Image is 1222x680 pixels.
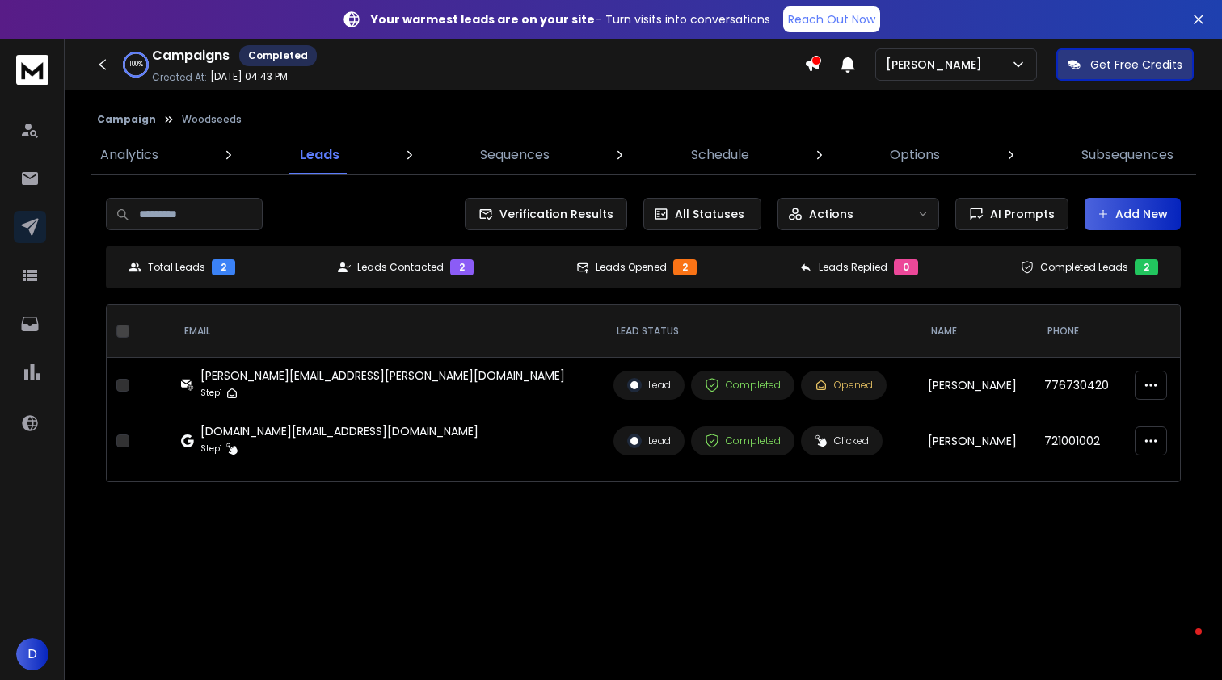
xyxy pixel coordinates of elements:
[470,136,559,174] a: Sequences
[200,423,478,439] div: [DOMAIN_NAME][EMAIL_ADDRESS][DOMAIN_NAME]
[371,11,770,27] p: – Turn visits into conversations
[97,113,156,126] button: Campaign
[815,379,873,392] div: Opened
[918,305,1034,358] th: NAME
[705,434,781,448] div: Completed
[886,57,988,73] p: [PERSON_NAME]
[984,206,1055,222] span: AI Prompts
[681,136,759,174] a: Schedule
[783,6,880,32] a: Reach Out Now
[152,71,207,84] p: Created At:
[918,358,1034,413] td: [PERSON_NAME]
[894,259,918,275] div: 0
[880,136,950,174] a: Options
[1056,48,1194,81] button: Get Free Credits
[480,145,550,165] p: Sequences
[890,145,940,165] p: Options
[1072,136,1183,174] a: Subsequences
[1090,57,1182,73] p: Get Free Credits
[627,434,671,448] div: Lead
[450,259,474,275] div: 2
[357,261,444,274] p: Leads Contacted
[16,55,48,85] img: logo
[290,136,349,174] a: Leads
[171,305,605,358] th: EMAIL
[604,305,918,358] th: LEAD STATUS
[16,638,48,670] button: D
[148,261,205,274] p: Total Leads
[100,145,158,165] p: Analytics
[200,367,565,384] div: [PERSON_NAME][EMAIL_ADDRESS][PERSON_NAME][DOMAIN_NAME]
[1085,198,1181,230] button: Add New
[691,145,749,165] p: Schedule
[465,198,627,230] button: Verification Results
[819,261,887,274] p: Leads Replied
[918,413,1034,469] td: [PERSON_NAME]
[596,261,667,274] p: Leads Opened
[1034,305,1125,358] th: Phone
[129,60,143,69] p: 100 %
[1135,259,1158,275] div: 2
[152,46,230,65] h1: Campaigns
[673,259,697,275] div: 2
[212,259,235,275] div: 2
[200,385,222,401] p: Step 1
[955,198,1068,230] button: AI Prompts
[1163,624,1202,663] iframe: Intercom live chat
[705,378,781,392] div: Completed
[809,206,853,222] p: Actions
[300,145,339,165] p: Leads
[200,441,222,457] p: Step 1
[239,45,317,66] div: Completed
[815,434,869,447] div: Clicked
[210,70,288,83] p: [DATE] 04:43 PM
[675,206,744,222] p: All Statuses
[1081,145,1174,165] p: Subsequences
[493,206,613,222] span: Verification Results
[627,378,671,392] div: Lead
[1040,261,1128,274] p: Completed Leads
[788,11,875,27] p: Reach Out Now
[371,11,595,27] strong: Your warmest leads are on your site
[1034,413,1125,469] td: 721001002
[182,113,242,126] p: Woodseeds
[91,136,168,174] a: Analytics
[1034,358,1125,413] td: 776730420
